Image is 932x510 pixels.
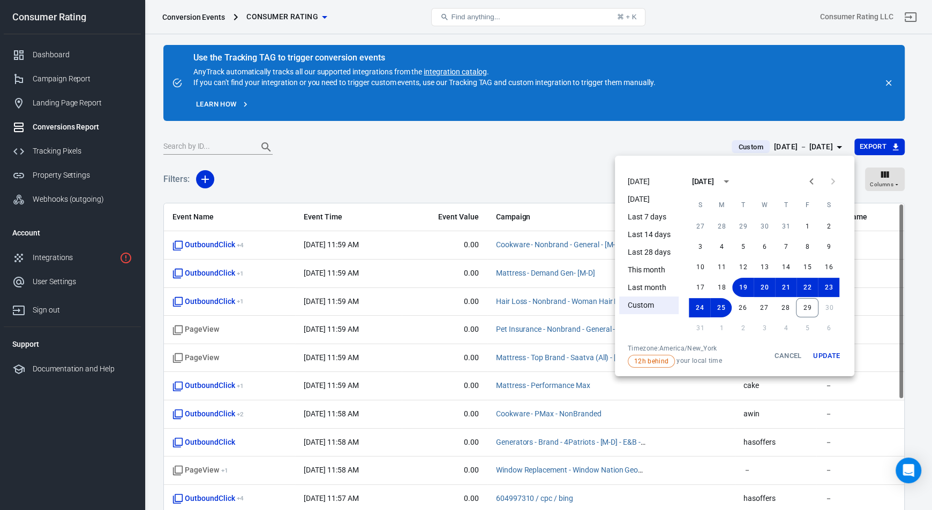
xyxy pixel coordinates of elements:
span: Saturday [819,194,838,216]
button: 29 [796,298,818,317]
button: 15 [796,257,818,277]
button: 21 [775,278,796,297]
span: Wednesday [755,194,774,216]
button: 8 [796,237,818,256]
button: 10 [689,257,711,277]
li: Last month [619,279,679,296]
button: 28 [711,217,732,236]
span: your local time [628,355,722,368]
button: 23 [818,278,839,297]
li: This month [619,261,679,279]
button: 9 [818,237,839,256]
button: 1 [796,217,818,236]
button: 30 [754,217,775,236]
button: 26 [732,298,753,317]
button: 25 [710,298,732,317]
span: Friday [798,194,817,216]
li: Last 7 days [619,208,679,226]
button: 2 [818,217,839,236]
button: 28 [775,298,796,317]
span: Tuesday [733,194,753,216]
button: 29 [732,217,754,236]
button: 27 [753,298,775,317]
button: 24 [689,298,710,317]
div: Open Intercom Messenger [896,458,921,483]
button: calendar view is open, switch to year view [717,172,735,191]
span: Sunday [690,194,710,216]
button: 20 [754,278,775,297]
button: 31 [775,217,796,236]
button: 27 [689,217,711,236]
span: Thursday [776,194,795,216]
button: 14 [775,257,796,277]
button: 13 [754,257,775,277]
button: 5 [732,237,754,256]
li: Last 14 days [619,226,679,243]
button: 11 [711,257,732,277]
span: Monday [712,194,731,216]
li: [DATE] [619,173,679,191]
button: Cancel [771,344,805,368]
li: Custom [619,296,679,314]
button: 22 [796,278,818,297]
button: 19 [732,278,754,297]
button: 12 [732,257,754,277]
button: 7 [775,237,796,256]
li: Last 28 days [619,243,679,261]
span: 12h behind [630,356,672,366]
div: [DATE] [692,176,714,187]
li: [DATE] [619,191,679,208]
button: Update [809,344,844,368]
button: 16 [818,257,839,277]
button: 17 [689,278,711,297]
button: 6 [754,237,775,256]
button: Previous month [801,171,822,192]
button: 18 [711,278,732,297]
div: Timezone: America/New_York [628,344,722,353]
button: 3 [689,237,711,256]
button: 4 [711,237,732,256]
